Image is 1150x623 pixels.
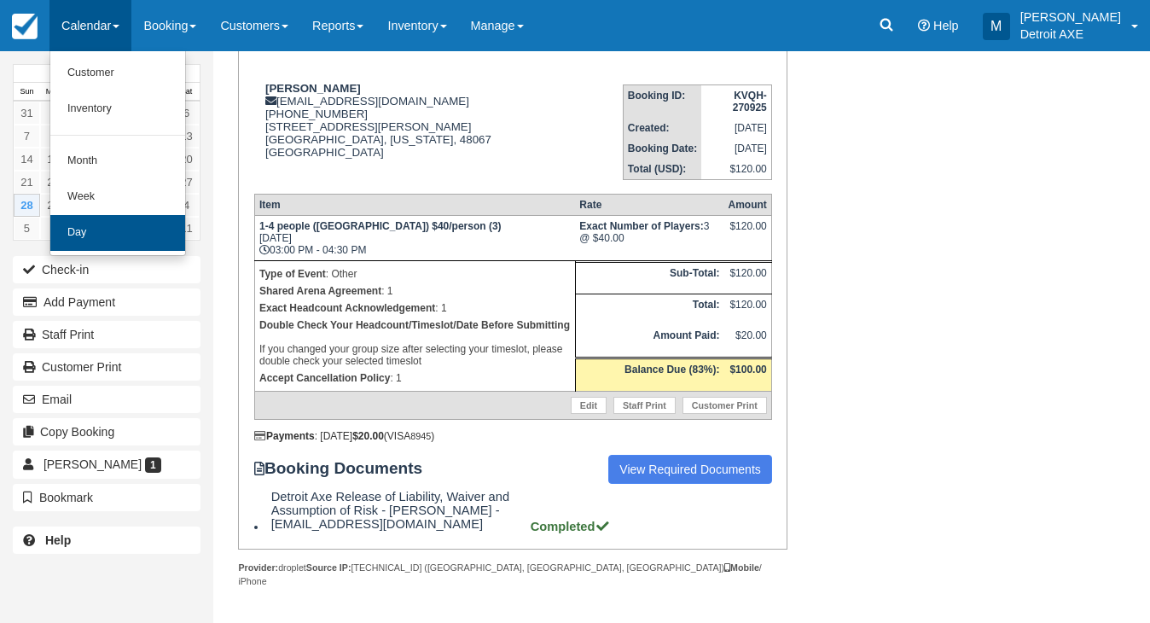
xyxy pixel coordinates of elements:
span: Help [933,19,959,32]
a: 1 [40,102,67,125]
p: If you changed your group size after selecting your timeslot, please double check your selected t... [259,317,571,370]
b: Double Check Your Headcount/Timeslot/Date Before Submitting [259,319,570,331]
strong: [PERSON_NAME] [265,82,361,95]
button: Copy Booking [13,418,200,445]
a: Customer [50,55,185,91]
th: Total (USD): [623,159,701,180]
a: 22 [40,171,67,194]
div: M [983,13,1010,40]
p: Detroit AXE [1020,26,1121,43]
strong: $20.00 [352,430,384,442]
a: 13 [173,125,200,148]
a: 31 [14,102,40,125]
a: Day [50,215,185,251]
a: 5 [14,217,40,240]
th: Total: [575,294,723,326]
button: Bookmark [13,484,200,511]
th: Sat [173,83,200,102]
strong: Exact Number of Players [579,220,703,232]
a: Customer Print [682,397,767,414]
a: 6 [40,217,67,240]
strong: Provider: [238,562,278,573]
th: Amount Paid: [575,325,723,358]
a: [PERSON_NAME] 1 [13,451,200,478]
a: Staff Print [613,397,676,414]
span: [PERSON_NAME] [44,457,142,471]
th: Item [254,195,575,216]
strong: Payments [254,430,315,442]
button: Check-in [13,256,200,283]
td: $20.00 [723,325,771,358]
th: Sub-Total: [575,262,723,294]
a: Edit [571,397,607,414]
td: 3 @ $40.00 [575,216,723,261]
small: 8945 [410,431,431,441]
a: 14 [14,148,40,171]
strong: Exact Headcount Acknowledgement [259,302,435,314]
th: Sun [14,83,40,102]
i: Help [918,20,930,32]
a: 15 [40,148,67,171]
strong: Mobile [724,562,759,573]
span: 1 [145,457,161,473]
a: 8 [40,125,67,148]
td: $120.00 [723,262,771,294]
img: checkfront-main-nav-mini-logo.png [12,14,38,39]
a: Week [50,179,185,215]
button: Email [13,386,200,413]
p: [PERSON_NAME] [1020,9,1121,26]
th: Booking Date: [623,138,701,159]
strong: Type of Event [259,268,326,280]
a: 7 [14,125,40,148]
strong: Completed [531,520,611,533]
p: : 1 [259,282,571,300]
a: Staff Print [13,321,200,348]
span: Detroit Axe Release of Liability, Waiver and Assumption of Risk - [PERSON_NAME] - [EMAIL_ADDRESS]... [271,490,527,531]
td: $120.00 [701,159,771,180]
th: Created: [623,118,701,138]
ul: Calendar [49,51,186,256]
strong: 1-4 people ([GEOGRAPHIC_DATA]) $40/person (3) [259,220,502,232]
div: droplet [TECHNICAL_ID] ([GEOGRAPHIC_DATA], [GEOGRAPHIC_DATA], [GEOGRAPHIC_DATA]) / iPhone [238,562,787,587]
div: $120.00 [728,220,766,246]
div: [EMAIL_ADDRESS][DOMAIN_NAME] [PHONE_NUMBER] [STREET_ADDRESS][PERSON_NAME] [GEOGRAPHIC_DATA], [US_... [254,82,623,180]
a: Help [13,527,200,554]
th: Rate [575,195,723,216]
td: [DATE] [701,138,771,159]
th: Amount [723,195,771,216]
th: Mon [40,83,67,102]
a: 4 [173,194,200,217]
a: 20 [173,148,200,171]
th: Booking ID: [623,84,701,118]
button: Add Payment [13,288,200,316]
td: [DATE] 03:00 PM - 04:30 PM [254,216,575,261]
a: 28 [14,194,40,217]
a: Customer Print [13,353,200,381]
a: 27 [173,171,200,194]
td: [DATE] [701,118,771,138]
b: Help [45,533,71,547]
strong: Source IP: [306,562,351,573]
p: : 1 [259,370,571,387]
a: View Required Documents [608,455,772,484]
a: Month [50,143,185,179]
th: Balance Due (83%): [575,358,723,392]
p: : Other [259,265,571,282]
a: 21 [14,171,40,194]
td: $120.00 [723,294,771,326]
a: Inventory [50,91,185,127]
strong: Booking Documents [254,459,439,478]
a: 11 [173,217,200,240]
a: 6 [173,102,200,125]
div: : [DATE] (VISA ) [254,430,772,442]
strong: Accept Cancellation Policy [259,372,390,384]
a: 29 [40,194,67,217]
strong: KVQH-270925 [733,90,767,114]
strong: $100.00 [729,364,766,376]
p: : 1 [259,300,571,317]
strong: Shared Arena Agreement [259,285,381,297]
